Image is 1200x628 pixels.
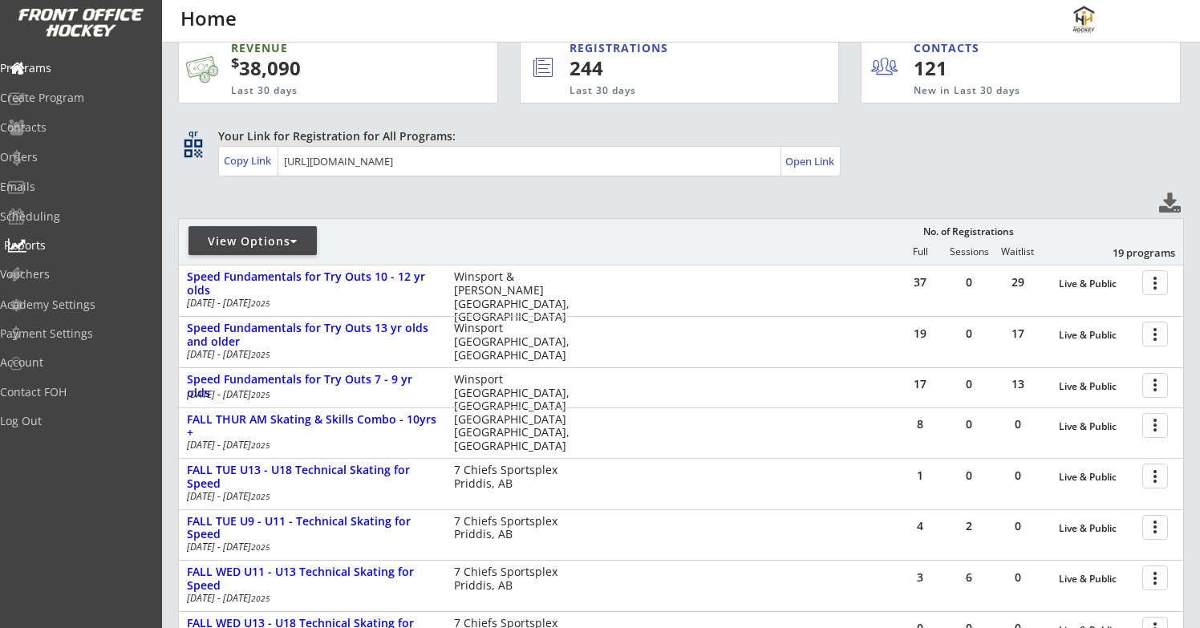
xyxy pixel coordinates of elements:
div: [DATE] - [DATE] [187,298,432,308]
div: 244 [570,55,785,82]
div: 7 Chiefs Sportsplex Priddis, AB [454,515,580,542]
button: more_vert [1142,322,1168,346]
div: Winsport [GEOGRAPHIC_DATA], [GEOGRAPHIC_DATA] [454,322,580,362]
button: more_vert [1142,270,1168,295]
div: 7 Chiefs Sportsplex Priddis, AB [454,565,580,593]
div: 29 [994,277,1042,288]
div: 6 [945,572,993,583]
button: more_vert [1142,373,1168,398]
em: 2025 [251,389,270,400]
div: 0 [994,521,1042,532]
div: Last 30 days [570,84,773,98]
div: 0 [945,379,993,390]
div: qr [183,128,202,139]
div: Waitlist [993,246,1041,257]
div: [DATE] - [DATE] [187,492,432,501]
div: Open Link [785,155,836,168]
div: Your Link for Registration for All Programs: [218,128,1134,144]
div: View Options [189,233,317,249]
div: [DATE] - [DATE] [187,350,432,359]
div: Live & Public [1059,421,1134,432]
button: more_vert [1142,515,1168,540]
div: Sessions [945,246,993,257]
div: FALL TUE U9 - U11 - Technical Skating for Speed [187,515,437,542]
div: Live & Public [1059,381,1134,392]
div: 3 [896,572,944,583]
div: No. of Registrations [918,226,1018,237]
div: 0 [994,470,1042,481]
div: Copy Link [224,153,274,168]
div: Speed Fundamentals for Try Outs 10 - 12 yr olds [187,270,437,298]
div: FALL THUR AM Skating & Skills Combo - 10yrs + [187,413,437,440]
div: 0 [945,419,993,430]
div: 0 [945,328,993,339]
div: 4 [896,521,944,532]
a: Open Link [785,150,836,172]
div: New in Last 30 days [914,84,1105,98]
div: 2 [945,521,993,532]
button: more_vert [1142,565,1168,590]
div: Winsport [GEOGRAPHIC_DATA], [GEOGRAPHIC_DATA] [454,373,580,413]
div: Live & Public [1059,573,1134,585]
div: 19 programs [1092,245,1175,260]
div: [DATE] - [DATE] [187,440,432,450]
div: Live & Public [1059,472,1134,483]
div: CONTACTS [914,40,987,56]
div: REGISTRATIONS [570,40,766,56]
div: 13 [994,379,1042,390]
button: more_vert [1142,464,1168,488]
div: FALL TUE U13 - U18 Technical Skating for Speed [187,464,437,491]
button: qr_code [181,136,205,160]
div: Speed Fundamentals for Try Outs 13 yr olds and older [187,322,437,349]
div: Live & Public [1059,278,1134,290]
div: Live & Public [1059,330,1134,341]
div: [DATE] - [DATE] [187,542,432,552]
div: Full [896,246,944,257]
div: Live & Public [1059,523,1134,534]
div: Last 30 days [231,84,421,98]
em: 2025 [251,298,270,309]
div: 19 [896,328,944,339]
em: 2025 [251,491,270,502]
div: 0 [945,277,993,288]
em: 2025 [251,541,270,553]
div: 7 Chiefs Sportsplex Priddis, AB [454,464,580,491]
div: 0 [994,419,1042,430]
div: [GEOGRAPHIC_DATA] [GEOGRAPHIC_DATA], [GEOGRAPHIC_DATA] [454,413,580,453]
div: 0 [994,572,1042,583]
sup: $ [231,53,239,72]
div: [DATE] - [DATE] [187,594,432,603]
em: 2025 [251,440,270,451]
em: 2025 [251,349,270,360]
div: 8 [896,419,944,430]
div: 38,090 [231,55,447,82]
div: 121 [914,55,1012,82]
div: 0 [945,470,993,481]
div: REVENUE [231,40,421,56]
div: 37 [896,277,944,288]
div: [DATE] - [DATE] [187,390,432,399]
div: 1 [896,470,944,481]
div: 17 [994,328,1042,339]
div: 17 [896,379,944,390]
button: more_vert [1142,413,1168,438]
div: Speed Fundamentals for Try Outs 7 - 9 yr olds [187,373,437,400]
div: FALL WED U11 - U13 Technical Skating for Speed [187,565,437,593]
div: Reports [4,240,148,251]
em: 2025 [251,593,270,604]
div: Winsport & [PERSON_NAME][GEOGRAPHIC_DATA], [GEOGRAPHIC_DATA] [454,270,580,324]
